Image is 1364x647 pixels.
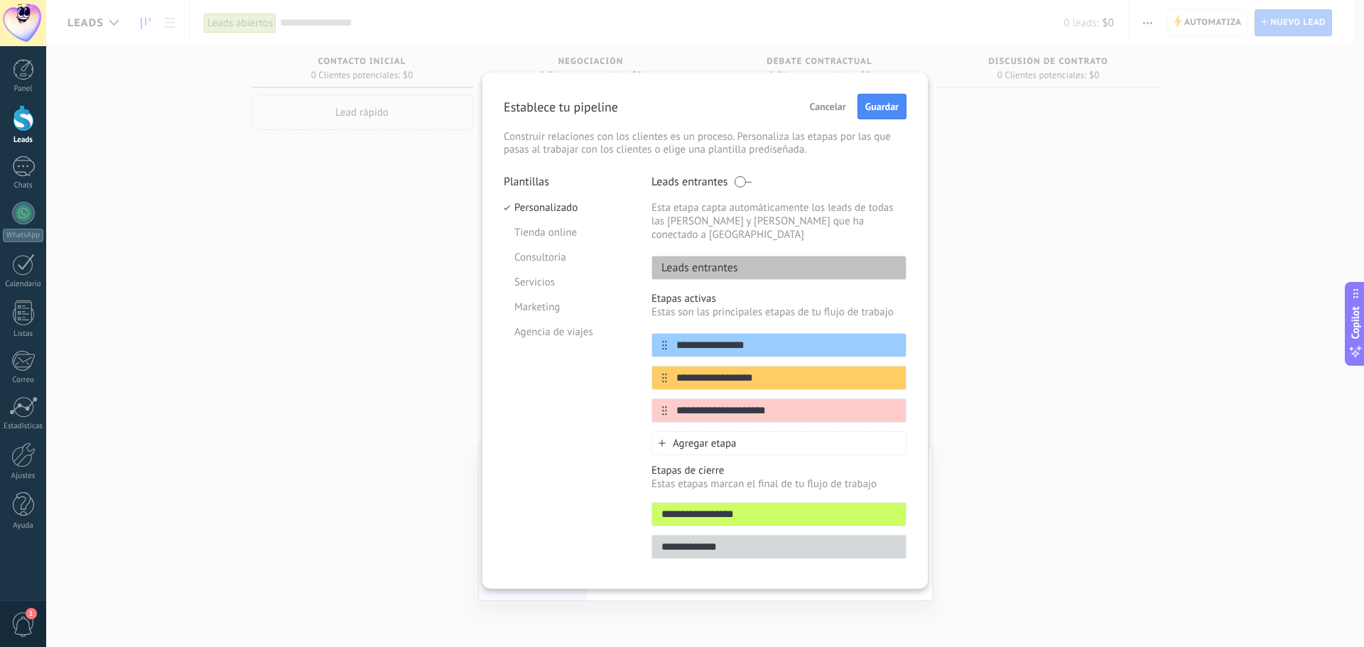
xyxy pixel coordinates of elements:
button: Cancelar [803,96,852,117]
li: Servicios [504,270,630,295]
li: Agencia de viajes [504,320,630,344]
div: Calendario [3,280,44,289]
div: Ayuda [3,521,44,531]
li: Consultoria [504,245,630,270]
p: Estas son las principales etapas de tu flujo de trabajo [651,305,906,319]
li: Tienda online [504,220,630,245]
li: Marketing [504,295,630,320]
button: Guardar [857,94,906,119]
div: Leads [3,136,44,145]
span: 1 [26,608,37,619]
div: Chats [3,181,44,190]
p: Plantillas [504,175,630,189]
span: Copilot [1348,306,1363,339]
li: Personalizado [504,195,630,220]
div: WhatsApp [3,229,43,242]
p: Construir relaciones con los clientes es un proceso. Personaliza las etapas por las que pasas al ... [504,131,906,156]
span: Cancelar [810,102,846,112]
div: Correo [3,376,44,385]
p: Etapas de cierre [651,464,906,477]
div: Listas [3,330,44,339]
span: Agregar etapa [673,437,737,450]
p: Esta etapa capta automáticamente los leads de todas las [PERSON_NAME] y [PERSON_NAME] que ha cone... [651,201,906,241]
span: Guardar [865,102,899,112]
p: Leads entrantes [651,175,728,189]
div: Estadísticas [3,422,44,431]
div: Ajustes [3,472,44,481]
p: Establece tu pipeline [504,99,618,115]
p: Leads entrantes [652,261,738,275]
div: Panel [3,85,44,94]
p: Estas etapas marcan el final de tu flujo de trabajo [651,477,906,491]
p: Etapas activas [651,292,906,305]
